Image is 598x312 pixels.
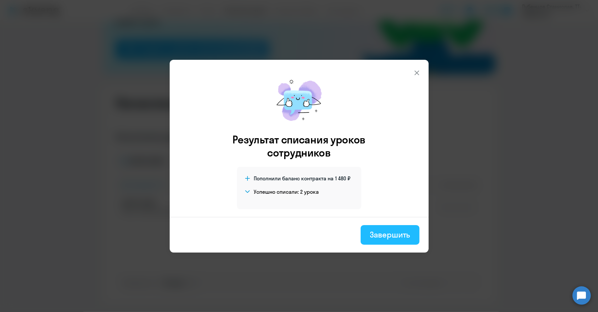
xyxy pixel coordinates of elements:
div: Завершить [370,229,410,240]
img: mirage-message.png [270,73,329,128]
h3: Результат списания уроков сотрудников [224,133,375,159]
h4: Успешно списали: 2 урока [254,188,319,195]
span: Пополнили баланс контракта на [254,175,334,182]
button: Завершить [361,225,419,245]
span: 1 480 ₽ [335,175,351,182]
